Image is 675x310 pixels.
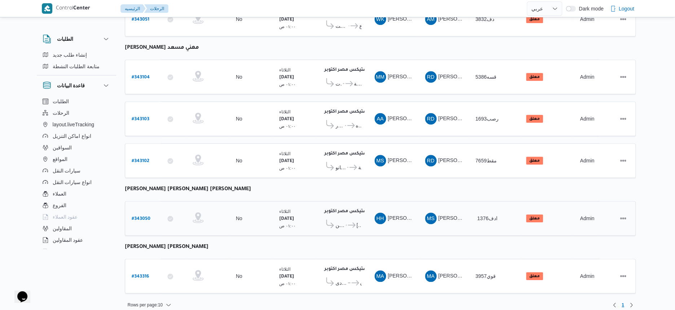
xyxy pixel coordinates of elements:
[336,79,342,88] span: كارفور الاسمرات
[438,215,566,221] span: [PERSON_NAME] [PERSON_NAME] [PERSON_NAME]
[120,4,146,13] button: الرئيسيه
[132,75,150,80] b: # 343104
[132,214,150,223] a: #343050
[427,113,434,125] span: RD
[132,17,149,22] b: # 343051
[40,49,113,61] button: إنشاء طلب جديد
[336,22,348,30] span: جملة ماركت [PERSON_NAME] اسكندرية
[438,115,506,121] span: [PERSON_NAME] مهني مسعد
[279,67,290,72] small: الثلاثاء
[617,113,629,125] button: Actions
[374,270,386,282] div: Muhammad Abadalrazq Amain Amam Qasam
[580,158,595,163] span: Admin
[40,200,113,211] button: الفروع
[279,166,296,170] small: ٠١:٠٠ ص
[388,273,472,279] span: [PERSON_NAME] [PERSON_NAME]
[132,72,150,82] a: #343104
[53,189,66,198] span: العملاء
[388,157,488,163] span: [PERSON_NAME] [PERSON_NAME] الجمال
[132,159,149,164] b: # 343102
[427,71,434,83] span: RD
[40,188,113,200] button: العملاء
[374,155,386,166] div: Muhammad Sabr Jabr Musilha Aljmal
[580,74,595,80] span: Admin
[438,157,506,163] span: [PERSON_NAME] مهني مسعد
[438,74,506,79] span: [PERSON_NAME] مهني مسعد
[132,217,150,222] b: # 343050
[53,247,83,256] span: اجهزة التليفون
[388,16,472,22] span: [PERSON_NAME] [PERSON_NAME]
[359,22,361,30] span: جملة ماركت فرع [PERSON_NAME]
[425,13,437,25] div: Ahmad Mjadi Yousf Abadalrahamun
[427,13,435,25] span: AM
[622,301,624,309] span: 1
[40,61,113,72] button: متابعة الطلبات النشطة
[529,274,540,279] b: معلق
[132,14,149,24] a: #343051
[610,301,619,309] button: Previous page
[388,115,429,121] span: [PERSON_NAME]
[425,213,437,224] div: Muhammad Slah Abad Alhada Abad Alhamaid
[40,130,113,142] button: انواع اماكن التنزيل
[40,223,113,234] button: المقاولين
[279,75,294,80] b: [DATE]
[236,157,242,164] div: No
[388,74,429,79] span: [PERSON_NAME]
[236,74,242,80] div: No
[475,273,496,279] span: قوي3957
[132,114,149,124] a: #343103
[529,217,540,221] b: معلق
[43,81,110,90] button: قاعدة البيانات
[279,24,296,29] small: ٠١:٠٠ ص
[388,215,472,221] span: [PERSON_NAME] [PERSON_NAME]
[427,270,435,282] span: MA
[125,187,251,192] b: [PERSON_NAME] [PERSON_NAME] [PERSON_NAME]
[617,270,629,282] button: Actions
[374,213,386,224] div: Hada Hassan Hassan Muhammad Yousf
[576,6,603,12] span: Dark mode
[279,82,296,87] small: ٠١:٠٠ ص
[279,223,296,228] small: ٠١:٠٠ ص
[324,151,393,156] b: اجيليتى لوجيستيكس مصر اكتوبر
[53,109,69,117] span: الرحلات
[324,267,393,272] b: اجيليتى لوجيستيكس مصر اكتوبر
[40,165,113,176] button: سيارات النقل
[336,221,345,230] span: كارفور العاشر من [DATE]
[40,153,113,165] button: المواقع
[37,49,116,75] div: الطلبات
[619,4,634,13] span: Logout
[53,224,72,233] span: المقاولين
[526,15,543,23] span: معلق
[279,124,296,128] small: ٠١:٠٠ ص
[279,267,290,271] small: الثلاثاء
[7,281,30,303] iframe: chat widget
[475,158,497,163] span: مقط7659
[374,113,386,125] div: Ahmad Aaraf Ali Alsaman
[236,273,242,279] div: No
[526,73,543,81] span: معلق
[40,119,113,130] button: layout.liveTracking
[53,201,66,210] span: الفروع
[529,17,540,22] b: معلق
[279,17,294,22] b: [DATE]
[53,132,92,140] span: انواع اماكن التنزيل
[358,163,361,172] span: جملة ماركت فرع الجمرك اسكندرية
[128,301,163,309] span: Rows per page : 10
[336,163,346,172] span: فتح الله جملة ماركت سان ستفانو
[580,16,595,22] span: Admin
[376,213,384,224] span: HH
[279,281,296,286] small: ٠١:٠٠ ص
[53,178,92,187] span: انواع سيارات النقل
[40,142,113,153] button: السواقين
[40,96,113,107] button: الطلبات
[526,157,543,165] span: معلق
[53,155,67,163] span: المواقع
[125,45,199,51] b: [PERSON_NAME] مهني مسعد
[324,67,393,73] b: اجيليتى لوجيستيكس مصر اكتوبر
[324,209,393,214] b: اجيليتى لوجيستيكس مصر اكتوبر
[526,115,543,123] span: معلق
[425,270,437,282] div: Muhammad Abadalrazq Amain Amam Qasam
[529,117,540,121] b: معلق
[57,35,73,43] h3: الطلبات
